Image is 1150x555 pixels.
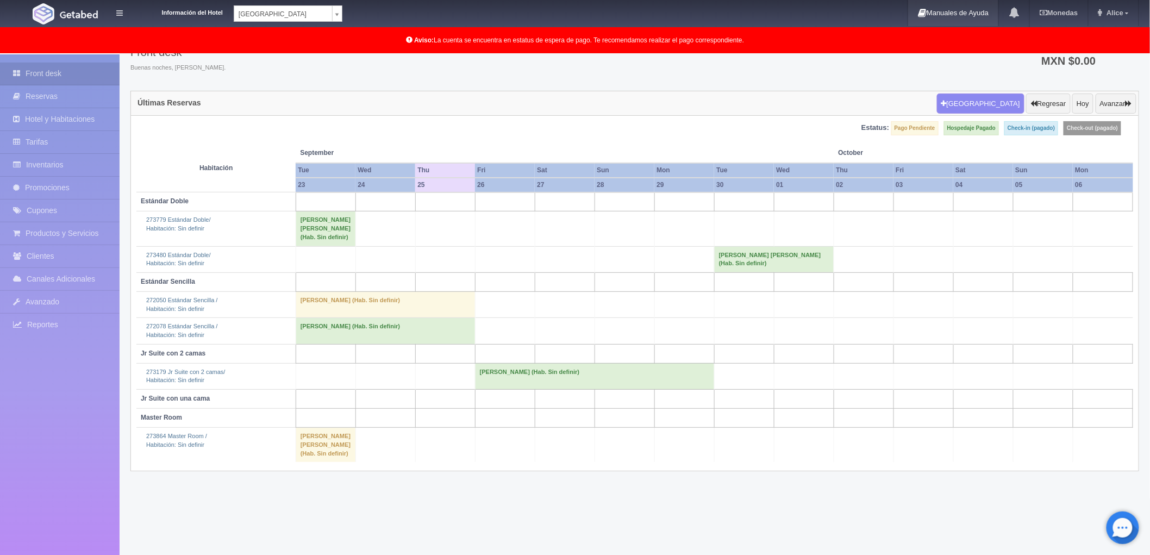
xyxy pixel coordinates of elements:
a: 272050 Estándar Sencilla /Habitación: Sin definir [146,297,217,312]
label: Hospedaje Pagado [944,121,999,135]
th: Mon [1073,163,1133,178]
b: Jr Suite con 2 camas [141,350,205,357]
label: Estatus: [861,123,889,133]
strong: Habitación [199,164,233,172]
a: 273179 Jr Suite con 2 camas/Habitación: Sin definir [146,369,226,384]
th: 29 [654,178,714,192]
img: Getabed [60,10,98,18]
th: Sat [535,163,595,178]
button: [GEOGRAPHIC_DATA] [937,93,1024,114]
td: [PERSON_NAME] (Hab. Sin definir) [296,291,475,317]
span: October [838,148,949,158]
th: Tue [296,163,355,178]
b: Estándar Doble [141,197,189,205]
a: 273779 Estándar Doble/Habitación: Sin definir [146,216,211,232]
th: 02 [834,178,893,192]
h3: MXN $0.00 [1041,55,1129,66]
button: Regresar [1026,93,1070,114]
th: Wed [355,163,415,178]
th: Fri [475,163,535,178]
a: 273480 Estándar Doble/Habitación: Sin definir [146,252,211,267]
button: Avanzar [1096,93,1136,114]
th: 04 [953,178,1013,192]
b: Monedas [1040,9,1078,17]
img: Getabed [33,3,54,24]
th: 23 [296,178,355,192]
a: 272078 Estándar Sencilla /Habitación: Sin definir [146,323,217,338]
label: Check-in (pagado) [1004,121,1058,135]
dt: Información del Hotel [136,5,223,17]
a: [GEOGRAPHIC_DATA] [234,5,342,22]
td: [PERSON_NAME] [PERSON_NAME] (Hab. Sin definir) [296,211,355,246]
label: Check-out (pagado) [1064,121,1121,135]
th: Fri [893,163,953,178]
th: Sun [1013,163,1073,178]
span: [GEOGRAPHIC_DATA] [239,6,328,22]
th: 05 [1013,178,1073,192]
th: 30 [714,178,774,192]
th: 24 [355,178,415,192]
th: Tue [714,163,774,178]
th: 28 [595,178,654,192]
th: Thu [834,163,893,178]
h4: Últimas Reservas [137,99,201,107]
th: Sat [953,163,1013,178]
th: 01 [774,178,834,192]
td: [PERSON_NAME] (Hab. Sin definir) [475,363,714,389]
td: [PERSON_NAME] (Hab. Sin definir) [296,318,475,344]
th: 03 [893,178,953,192]
th: Wed [774,163,834,178]
th: 27 [535,178,595,192]
th: 06 [1073,178,1133,192]
th: Thu [415,163,475,178]
b: Aviso: [414,36,434,44]
span: September [300,148,411,158]
button: Hoy [1072,93,1093,114]
th: 25 [415,178,475,192]
td: [PERSON_NAME] [PERSON_NAME] (Hab. Sin definir) [714,246,834,272]
span: Buenas noches, [PERSON_NAME]. [130,64,226,72]
a: 273864 Master Room /Habitación: Sin definir [146,433,207,448]
b: Estándar Sencilla [141,278,195,285]
b: Master Room [141,414,182,421]
label: Pago Pendiente [891,121,939,135]
td: [PERSON_NAME] [PERSON_NAME] (Hab. Sin definir) [296,428,355,463]
th: Mon [654,163,714,178]
b: Jr Suite con una cama [141,395,210,402]
th: Sun [595,163,654,178]
th: 26 [475,178,535,192]
span: Alice [1104,9,1123,17]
